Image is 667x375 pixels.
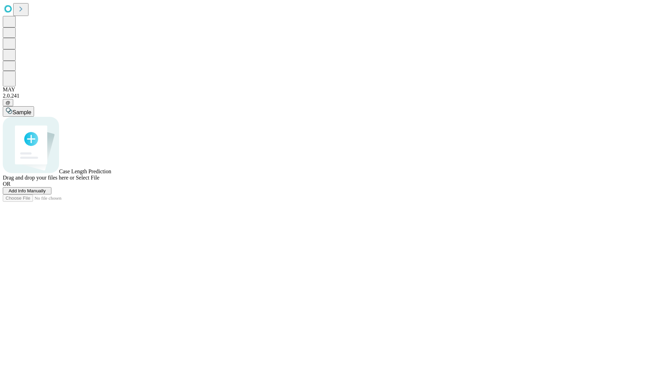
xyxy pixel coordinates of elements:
div: 2.0.241 [3,93,664,99]
button: Sample [3,106,34,117]
div: MAY [3,86,664,93]
span: Sample [13,109,31,115]
button: Add Info Manually [3,187,51,194]
span: Case Length Prediction [59,168,111,174]
span: Add Info Manually [9,188,46,193]
button: @ [3,99,13,106]
span: Select File [76,175,99,181]
span: Drag and drop your files here or [3,175,74,181]
span: @ [6,100,10,105]
span: OR [3,181,10,187]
